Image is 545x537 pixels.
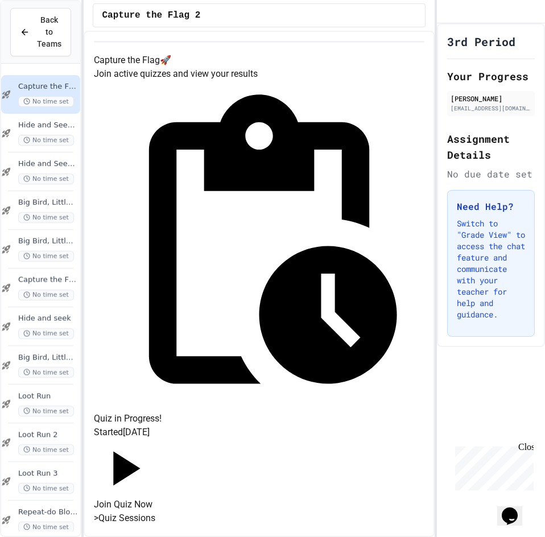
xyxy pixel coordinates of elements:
div: [PERSON_NAME] [451,93,531,104]
h5: Quiz in Progress! [94,412,425,426]
span: No time set [18,483,74,494]
p: Switch to "Grade View" to access the chat feature and communicate with your teacher for help and ... [457,218,525,320]
span: No time set [18,135,74,146]
p: Join active quizzes and view your results [94,67,425,81]
span: Loot Run 2 [18,430,78,440]
iframe: chat widget [497,491,534,526]
span: Hide and seek [18,314,78,324]
span: Back to Teams [37,14,61,50]
span: Big Bird, Little Fish [18,353,78,362]
span: Capture the Flag 3 [18,275,78,285]
span: No time set [18,290,74,300]
h1: 3rd Period [447,34,515,49]
h5: > Quiz Sessions [94,511,425,525]
span: Loot Run 3 [18,469,78,478]
span: No time set [18,174,74,184]
span: No time set [18,444,74,455]
div: No due date set [447,167,535,181]
span: No time set [18,251,74,262]
span: No time set [18,328,74,339]
span: Big Bird, Little Fish 2 [18,237,78,246]
span: Hide and Seek 2 [18,159,78,169]
div: [EMAIL_ADDRESS][DOMAIN_NAME] [451,104,531,113]
h3: Need Help? [457,200,525,213]
span: Repeat-do Blocks [18,507,78,517]
h2: Your Progress [447,68,535,84]
span: Capture the Flag 2 [102,9,201,22]
span: No time set [18,212,74,223]
h4: Capture the Flag 🚀 [94,53,425,67]
span: No time set [18,96,74,107]
span: Hide and Seek 1 [18,121,78,130]
h2: Assignment Details [447,131,535,163]
span: No time set [18,522,74,532]
span: No time set [18,406,74,416]
p: Started [DATE] [94,426,425,439]
button: Join Quiz Now [94,439,152,512]
div: Chat with us now!Close [5,5,79,72]
span: Capture the Flag 2 [18,82,78,92]
span: Loot Run [18,391,78,401]
span: Big Bird, Little Fish 1 [18,198,78,208]
span: No time set [18,367,74,378]
iframe: chat widget [451,442,534,490]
